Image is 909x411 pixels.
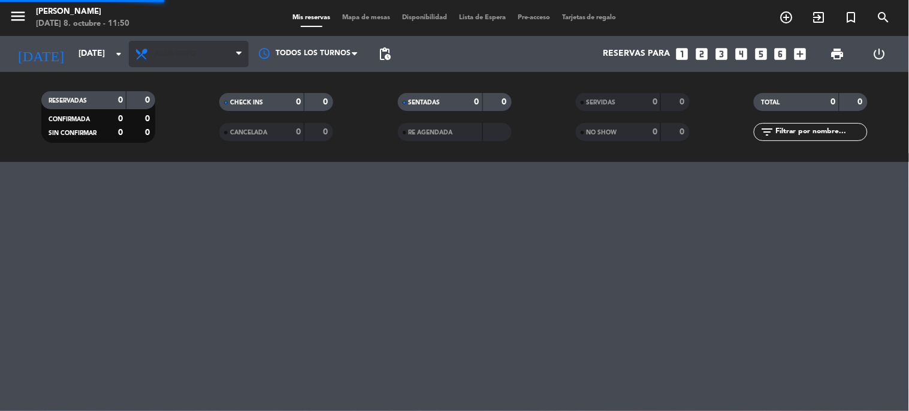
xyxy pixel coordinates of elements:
[286,14,336,21] span: Mis reservas
[877,10,891,25] i: search
[336,14,396,21] span: Mapa de mesas
[324,128,331,136] strong: 0
[733,46,749,62] i: looks_4
[118,115,123,123] strong: 0
[587,130,617,136] span: NO SHOW
[761,100,780,106] span: TOTAL
[230,100,263,106] span: CHECK INS
[378,47,392,61] span: pending_actions
[296,98,301,106] strong: 0
[556,14,623,21] span: Tarjetas de regalo
[145,115,152,123] strong: 0
[502,98,509,106] strong: 0
[587,100,616,106] span: SERVIDAS
[409,130,453,136] span: RE AGENDADA
[714,46,729,62] i: looks_3
[475,98,479,106] strong: 0
[49,116,90,122] span: CONFIRMADA
[145,128,152,137] strong: 0
[680,98,687,106] strong: 0
[49,98,87,104] span: RESERVADAS
[49,130,96,136] span: SIN CONFIRMAR
[780,10,794,25] i: add_circle_outline
[844,10,859,25] i: turned_in_not
[409,100,440,106] span: SENTADAS
[9,7,27,29] button: menu
[674,46,690,62] i: looks_one
[603,49,670,59] span: Reservas para
[773,46,789,62] i: looks_6
[812,10,826,25] i: exit_to_app
[36,18,129,30] div: [DATE] 8. octubre - 11:50
[230,130,267,136] span: CANCELADA
[396,14,453,21] span: Disponibilidad
[653,128,657,136] strong: 0
[453,14,512,21] span: Lista de Espera
[36,6,129,18] div: [PERSON_NAME]
[9,7,27,25] i: menu
[774,125,867,139] input: Filtrar por nombre...
[872,47,886,61] i: power_settings_new
[155,50,196,58] span: Almuerzo
[145,96,152,104] strong: 0
[653,98,657,106] strong: 0
[858,98,865,106] strong: 0
[118,128,123,137] strong: 0
[753,46,769,62] i: looks_5
[831,47,845,61] span: print
[793,46,808,62] i: add_box
[760,125,774,139] i: filter_list
[296,128,301,136] strong: 0
[118,96,123,104] strong: 0
[859,36,900,72] div: LOG OUT
[680,128,687,136] strong: 0
[324,98,331,106] strong: 0
[9,41,73,67] i: [DATE]
[111,47,126,61] i: arrow_drop_down
[831,98,836,106] strong: 0
[512,14,556,21] span: Pre-acceso
[694,46,709,62] i: looks_two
